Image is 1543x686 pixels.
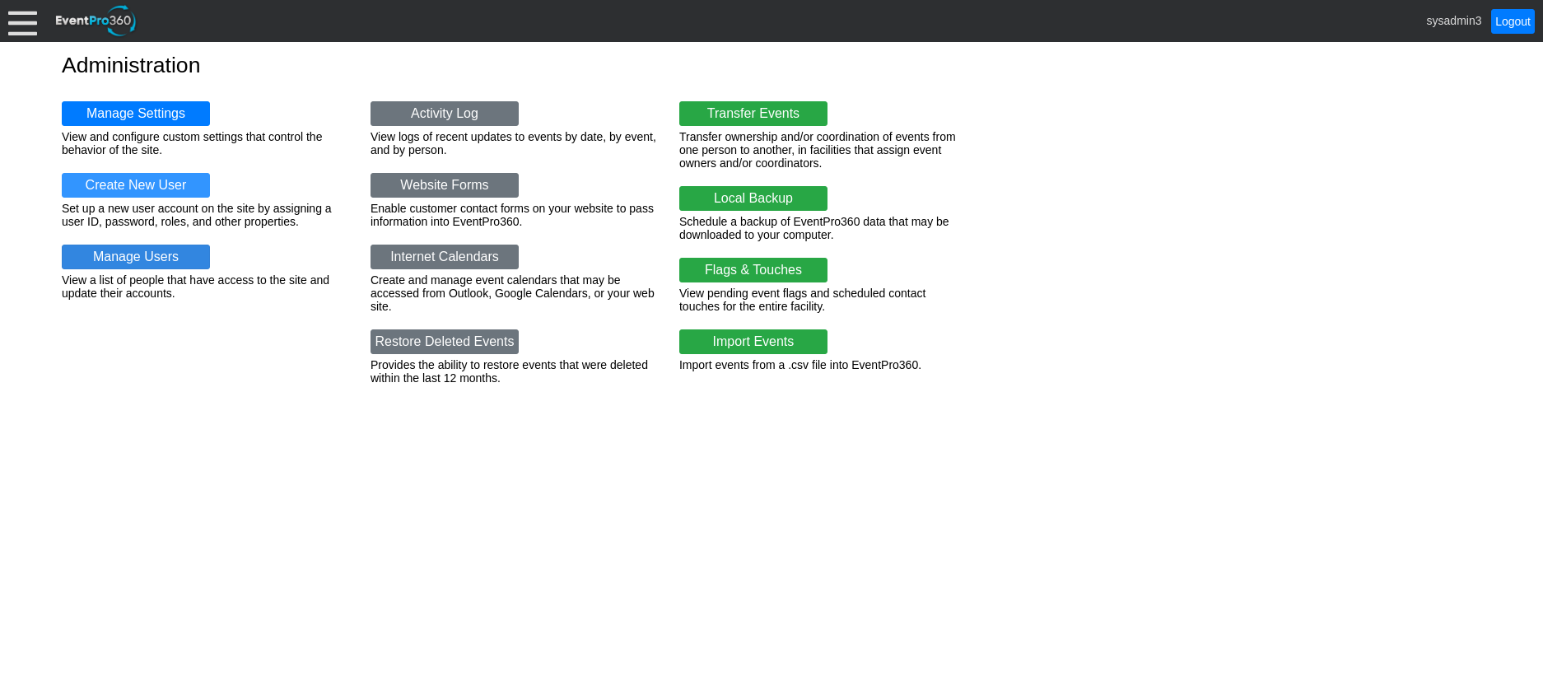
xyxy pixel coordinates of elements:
[679,130,967,170] div: Transfer ownership and/or coordination of events from one person to another, in facilities that a...
[679,358,967,371] div: Import events from a .csv file into EventPro360.
[371,202,659,228] div: Enable customer contact forms on your website to pass information into EventPro360.
[62,54,1481,77] h1: Administration
[679,258,827,282] a: Flags & Touches
[62,173,210,198] a: Create New User
[679,287,967,313] div: View pending event flags and scheduled contact touches for the entire facility.
[371,130,659,156] div: View logs of recent updates to events by date, by event, and by person.
[371,245,519,269] a: Internet Calendars
[62,101,210,126] a: Manage Settings
[371,101,519,126] a: Activity Log
[371,173,519,198] a: Website Forms
[1491,9,1535,34] a: Logout
[371,273,659,313] div: Create and manage event calendars that may be accessed from Outlook, Google Calendars, or your we...
[371,358,659,385] div: Provides the ability to restore events that were deleted within the last 12 months.
[679,329,827,354] a: Import Events
[62,202,350,228] div: Set up a new user account on the site by assigning a user ID, password, roles, and other properties.
[679,101,827,126] a: Transfer Events
[54,2,139,40] img: EventPro360
[679,215,967,241] div: Schedule a backup of EventPro360 data that may be downloaded to your computer.
[1427,13,1482,26] span: sysadmin3
[679,186,827,211] a: Local Backup
[371,329,519,354] a: Restore Deleted Events
[62,273,350,300] div: View a list of people that have access to the site and update their accounts.
[62,130,350,156] div: View and configure custom settings that control the behavior of the site.
[62,245,210,269] a: Manage Users
[8,7,37,35] div: Menu: Click or 'Crtl+M' to toggle menu open/close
